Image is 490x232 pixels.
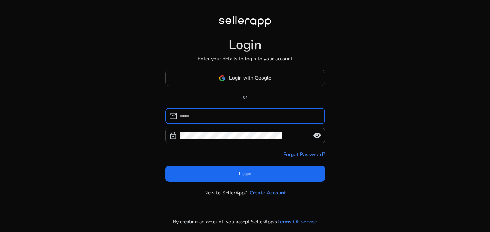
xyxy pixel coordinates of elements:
span: lock [169,131,178,140]
span: mail [169,112,178,120]
h1: Login [229,37,262,53]
a: Forgot Password? [283,151,325,158]
button: Login with Google [165,70,325,86]
img: google-logo.svg [219,75,226,81]
p: Enter your details to login to your account [198,55,293,63]
a: Terms Of Service [277,218,317,225]
p: New to SellerApp? [204,189,247,197]
p: or [165,93,325,101]
span: Login with Google [229,74,271,82]
a: Create Account [250,189,286,197]
span: Login [239,170,251,177]
span: visibility [313,131,321,140]
button: Login [165,166,325,182]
